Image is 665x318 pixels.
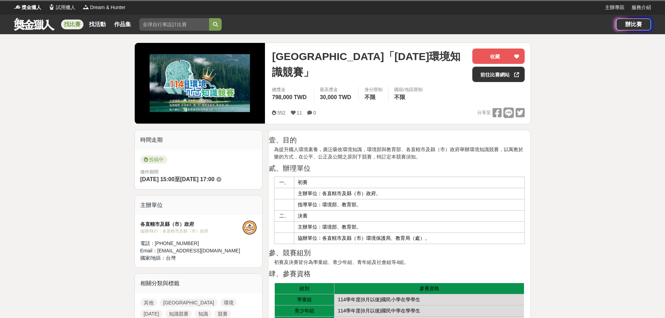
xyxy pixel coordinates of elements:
a: 競賽 [214,310,231,318]
a: [DATE] [140,310,163,318]
a: 前往比賽網站 [472,67,525,82]
span: [DATE] 15:00 [140,176,175,182]
span: Dream & Hunter [90,4,125,11]
span: 台灣 [166,255,176,261]
div: Email： [EMAIL_ADDRESS][DOMAIN_NAME] [140,247,243,254]
td: 二、 [274,210,294,222]
td: 參賽資格 [334,283,524,294]
h2: 貳、辦理單位 [269,164,525,172]
td: 114學年度(8月以後)國民小學在學學生 [334,294,524,305]
span: 國家/地區： [140,255,166,261]
div: 協辦/執行： 各直轄市及縣（市）政府 [140,228,243,234]
a: 主辦專區 [605,4,625,11]
span: 最高獎金 [320,86,353,93]
span: 投稿中 [140,155,167,164]
td: 主辦單位：環境部、教育部。 [294,222,525,233]
div: 時間走期 [135,130,263,150]
div: 電話： [PHONE_NUMBER] [140,240,243,247]
span: 798,000 TWD [272,94,306,100]
div: 各直轄市及縣（市）政府 [140,221,243,228]
div: 主辦單位 [135,195,263,215]
a: Logo獎金獵人 [14,4,41,11]
p: 為提升國人環境素養，廣泛吸收環境知識，環境部與教育部、各直轄市及縣（市）政府舉辦環境知識競賽，以寓教於樂的方式，在公平、公正及公開之原則下競賽，特訂定本競賽須知。 [274,146,525,161]
img: Logo [48,3,55,10]
span: 11 [297,110,302,116]
h2: 壹、目的 [269,136,525,144]
a: 其他 [140,298,157,307]
span: 總獎金 [272,86,308,93]
span: 獎金獵人 [22,4,41,11]
h2: 參、競賽組別 [269,249,525,257]
a: 作品集 [111,20,134,29]
td: 114學年度(8月以後)國民中學在學學生 [334,305,524,316]
img: Logo [82,3,89,10]
a: 知識競賽 [165,310,192,318]
h2: 肆、參賽資格 [269,269,525,278]
span: 552 [277,110,285,116]
div: 國籍/地區限制 [394,86,423,93]
a: 環境 [220,298,237,307]
a: 找比賽 [61,20,83,29]
a: LogoDream & Hunter [82,4,125,11]
td: 組別 [274,283,334,294]
span: 不限 [394,94,405,100]
a: 服務介紹 [631,4,651,11]
p: 初賽及決賽皆分為學童組、青少年組、青年組及社會組等4組。 [274,259,525,266]
a: 知識 [195,310,212,318]
div: 身分限制 [364,86,383,93]
td: 協辦單位：各直轄市及縣（市）環境保護局、教育局（處）。 [294,233,525,244]
img: Cover Image [135,43,265,124]
span: [DATE] 17:00 [180,176,214,182]
input: 全球自行車設計比賽 [139,18,209,31]
span: 徵件期間 [140,169,158,175]
div: 相關分類與標籤 [135,274,263,293]
td: 初賽 [294,177,525,188]
a: 找活動 [86,20,109,29]
td: 決賽 [294,210,525,222]
td: 一、 [274,177,294,188]
span: 0 [313,110,316,116]
a: [GEOGRAPHIC_DATA] [160,298,218,307]
td: 主辦單位：各直轄市及縣（市）政府。 [294,188,525,199]
span: 試用獵人 [56,4,75,11]
td: 指導單位：環境部、教育部。 [294,199,525,210]
span: 至 [175,176,180,182]
img: Logo [14,3,21,10]
td: 青少年組 [274,305,334,316]
a: 辦比賽 [616,19,651,30]
span: 分享至 [477,108,491,118]
span: 不限 [364,94,376,100]
td: 學童組 [274,294,334,305]
a: Logo試用獵人 [48,4,75,11]
span: 30,000 TWD [320,94,351,100]
button: 收藏 [472,49,525,64]
span: [GEOGRAPHIC_DATA]「[DATE]環境知識競賽」 [272,49,467,80]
